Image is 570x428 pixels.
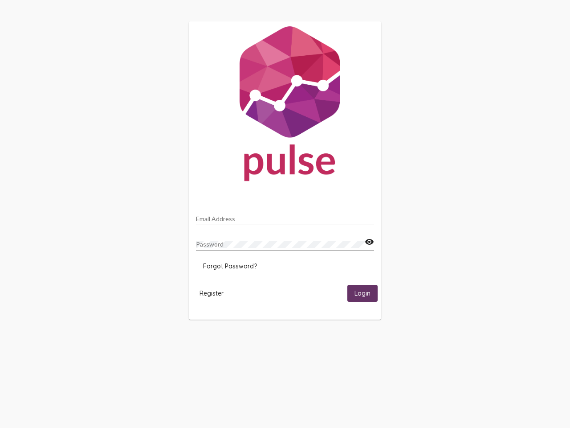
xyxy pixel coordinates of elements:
[189,21,381,190] img: Pulse For Good Logo
[203,262,257,270] span: Forgot Password?
[354,290,370,298] span: Login
[196,258,264,274] button: Forgot Password?
[347,285,378,301] button: Login
[365,237,374,247] mat-icon: visibility
[192,285,231,301] button: Register
[199,289,224,297] span: Register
